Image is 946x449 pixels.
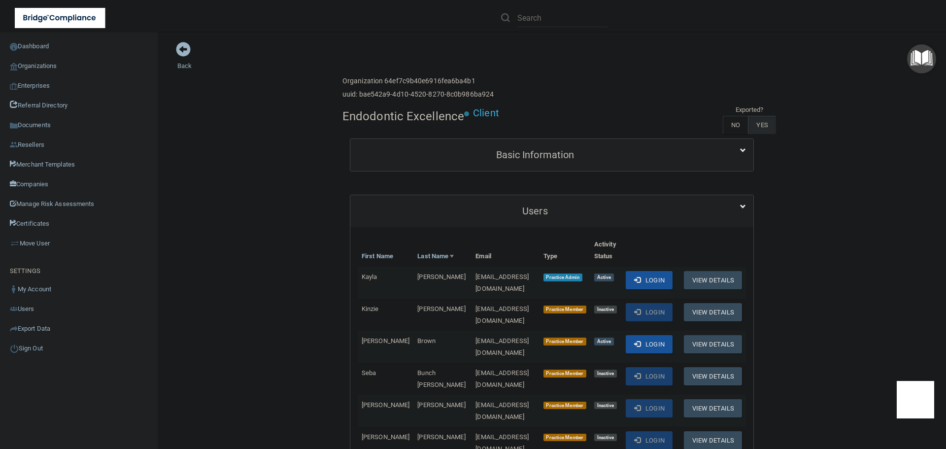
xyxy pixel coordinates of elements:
[417,433,465,441] span: [PERSON_NAME]
[475,369,529,388] span: [EMAIL_ADDRESS][DOMAIN_NAME]
[362,273,377,280] span: Kayla
[342,91,494,98] h6: uuid: bae542a9-4d10-4520-8270-8c0b986ba924
[358,144,746,166] a: Basic Information
[362,337,409,345] span: [PERSON_NAME]
[684,335,742,353] button: View Details
[897,381,934,418] iframe: Drift Widget Chat Controller
[517,9,608,27] input: Search
[342,77,494,85] h6: Organization 64ef7c9b40e6916fea6ba4b1
[362,305,379,312] span: Kinzie
[543,338,586,345] span: Practice Member
[10,83,18,90] img: enterprise.0d942306.png
[590,235,622,267] th: Activity Status
[417,250,454,262] a: Last Name
[177,50,192,69] a: Back
[10,285,18,293] img: ic_user_dark.df1a06c3.png
[543,274,582,281] span: Practice Admin
[594,274,614,281] span: Active
[417,401,465,409] span: [PERSON_NAME]
[358,200,746,222] a: Users
[417,337,436,345] span: Brown
[475,273,529,292] span: [EMAIL_ADDRESS][DOMAIN_NAME]
[475,337,529,356] span: [EMAIL_ADDRESS][DOMAIN_NAME]
[543,306,586,313] span: Practice Member
[473,104,499,122] p: Client
[594,306,617,313] span: Inactive
[543,370,586,378] span: Practice Member
[626,271,673,289] button: Login
[475,305,529,324] span: [EMAIL_ADDRESS][DOMAIN_NAME]
[594,402,617,410] span: Inactive
[10,344,19,353] img: ic_power_dark.7ecde6b1.png
[10,63,18,70] img: organization-icon.f8decf85.png
[417,305,465,312] span: [PERSON_NAME]
[684,399,742,417] button: View Details
[10,239,20,248] img: briefcase.64adab9b.png
[10,305,18,313] img: icon-users.e205127d.png
[358,149,712,160] h5: Basic Information
[594,434,617,442] span: Inactive
[543,434,586,442] span: Practice Member
[907,44,936,73] button: Open Resource Center
[472,235,539,267] th: Email
[626,335,673,353] button: Login
[10,265,40,277] label: SETTINGS
[417,273,465,280] span: [PERSON_NAME]
[10,325,18,333] img: icon-export.b9366987.png
[417,369,465,388] span: Bunch [PERSON_NAME]
[684,303,742,321] button: View Details
[723,116,748,134] label: NO
[342,110,464,123] h4: Endodontic Excellence
[594,370,617,378] span: Inactive
[475,401,529,420] span: [EMAIL_ADDRESS][DOMAIN_NAME]
[543,402,586,410] span: Practice Member
[358,206,712,216] h5: Users
[684,367,742,385] button: View Details
[626,367,673,385] button: Login
[626,399,673,417] button: Login
[10,122,18,130] img: icon-documents.8dae5593.png
[10,141,18,149] img: ic_reseller.de258add.png
[15,8,105,28] img: bridge_compliance_login_screen.278c3ca4.svg
[723,104,776,116] td: Exported?
[362,401,409,409] span: [PERSON_NAME]
[362,369,376,377] span: Seba
[540,235,590,267] th: Type
[748,116,776,134] label: YES
[501,13,510,22] img: ic-search.3b580494.png
[684,271,742,289] button: View Details
[362,433,409,441] span: [PERSON_NAME]
[362,250,393,262] a: First Name
[10,43,18,51] img: ic_dashboard_dark.d01f4a41.png
[594,338,614,345] span: Active
[626,303,673,321] button: Login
